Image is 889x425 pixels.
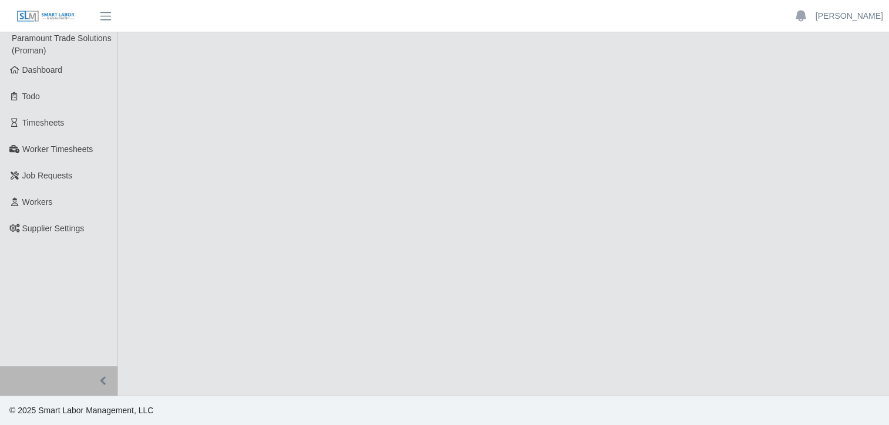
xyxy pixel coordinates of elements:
span: Workers [22,197,53,207]
img: SLM Logo [16,10,75,23]
span: Job Requests [22,171,73,180]
span: Dashboard [22,65,63,75]
span: Supplier Settings [22,224,85,233]
a: [PERSON_NAME] [816,10,883,22]
span: Timesheets [22,118,65,127]
span: Paramount Trade Solutions (Proman) [12,33,112,55]
span: Worker Timesheets [22,144,93,154]
span: Todo [22,92,40,101]
span: © 2025 Smart Labor Management, LLC [9,406,153,415]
